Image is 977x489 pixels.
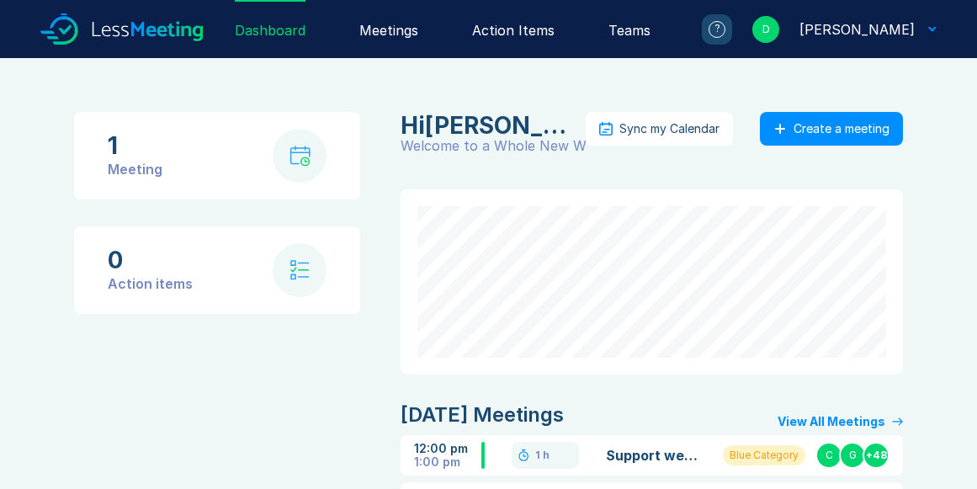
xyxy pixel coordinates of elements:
a: View All Meetings [778,415,903,428]
div: ? [709,21,725,38]
div: [DATE] Meetings [401,401,564,428]
div: Welcome to a Whole New World of Meetings [401,139,586,152]
div: 1 [108,132,162,159]
button: Sync my Calendar [586,112,733,146]
div: View All Meetings [778,415,885,428]
div: G [839,442,866,469]
button: Create a meeting [760,112,903,146]
img: calendar-with-clock.svg [289,146,311,167]
a: Support weekly Meeting [606,445,703,465]
div: David Fox [401,112,576,139]
div: Create a meeting [794,122,889,136]
div: Meeting [108,159,162,179]
div: 12:00 pm [414,442,481,455]
div: Sync my Calendar [619,122,719,136]
div: C [815,442,842,469]
div: Action items [108,274,193,294]
a: ? [682,14,732,45]
img: check-list.svg [290,260,310,280]
div: + 48 [863,442,889,469]
div: 1:00 pm [414,455,481,469]
div: Blue Category [723,445,805,465]
div: 0 [108,247,193,274]
div: D [752,16,779,43]
div: 1 h [535,449,550,462]
div: David Fox [799,19,915,40]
